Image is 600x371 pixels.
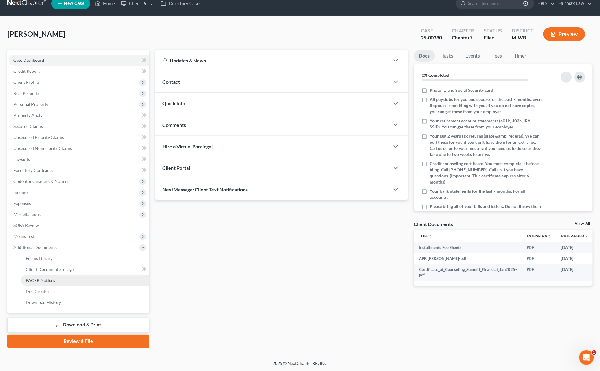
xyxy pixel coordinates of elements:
a: Date Added expand_more [561,233,589,238]
span: Please bring all of your bills and letters. Do not throw them away. [430,203,543,216]
i: unfold_more [428,234,432,238]
span: Expenses [13,201,31,206]
a: Download History [21,297,149,308]
span: New Case [64,1,84,6]
span: Secured Claims [13,124,43,129]
a: Unsecured Priority Claims [9,132,149,143]
div: Chapter [452,27,474,34]
td: Installments Fee Sheets [414,242,522,253]
span: All paystubs for you and spouse for the past 7 months, even if spouse is not filing with you. If ... [430,96,543,115]
iframe: Intercom live chat [579,350,594,365]
a: Doc Creator [21,286,149,297]
span: Your retirement account statements (401k, 403b, IRA, SSIP). You can get these from your employer. [430,118,543,130]
td: PDF [522,264,556,281]
a: Download & Print [7,318,149,332]
span: Means Test [13,234,35,239]
span: Forms Library [26,256,53,261]
div: MIWB [512,34,534,41]
a: Events [461,50,485,62]
div: District [512,27,534,34]
span: Comments [163,122,186,128]
span: Client Portal [163,165,190,171]
span: Property Analysis [13,113,47,118]
div: Client Documents [414,221,453,227]
span: Your last 2 years tax returns (state &amp; federal). We can pull these for you if you don’t have ... [430,133,543,158]
div: 25-00380 [421,34,442,41]
span: Unsecured Priority Claims [13,135,64,140]
span: PACER Notices [26,278,55,283]
td: Certificate_of_Counseling_Summit_Financial_Jan2025-pdf [414,264,522,281]
a: Review & File [7,335,149,348]
td: PDF [522,242,556,253]
span: Client Document Storage [26,267,74,272]
a: Unsecured Nonpriority Claims [9,143,149,154]
span: Contact [163,79,180,85]
i: expand_more [585,234,589,238]
span: Doc Creator [26,289,50,294]
div: Filed [484,34,502,41]
span: Your bank statements for the last 7 months. For all accounts. [430,188,543,200]
span: Real Property [13,91,40,96]
span: Download History [26,300,61,305]
a: Case Dashboard [9,55,149,66]
span: Miscellaneous [13,212,41,217]
td: PDF [522,253,556,264]
span: Income [13,190,28,195]
span: Case Dashboard [13,58,44,63]
a: Executory Contracts [9,165,149,176]
td: [DATE] [556,242,594,253]
span: Lawsuits [13,157,30,162]
strong: 0% Completed [422,72,450,78]
span: 7 [470,35,472,40]
span: Quick Info [163,100,186,106]
div: Case [421,27,442,34]
td: [DATE] [556,253,594,264]
button: Preview [543,27,585,41]
span: Hire a Virtual Paralegal [163,143,213,149]
a: Property Analysis [9,110,149,121]
span: [PERSON_NAME] [7,29,65,38]
span: Unsecured Nonpriority Claims [13,146,72,151]
a: Secured Claims [9,121,149,132]
a: Tasks [437,50,458,62]
div: Updates & News [163,57,382,64]
a: View All [575,222,590,226]
a: Docs [414,50,435,62]
td: APR [PERSON_NAME]-pdf [414,253,522,264]
span: Client Profile [13,80,39,85]
a: Timer [509,50,531,62]
span: Credit counseling certificate. You must complete it before filing. Call [PHONE_NUMBER]. Call us i... [430,161,543,185]
span: Personal Property [13,102,48,107]
a: Forms Library [21,253,149,264]
span: SOFA Review [13,223,39,228]
a: Titleunfold_more [419,233,432,238]
td: [DATE] [556,264,594,281]
a: Client Document Storage [21,264,149,275]
span: Executory Contracts [13,168,53,173]
span: Credit Report [13,69,40,74]
a: Extensionunfold_more [527,233,551,238]
div: Status [484,27,502,34]
span: Additional Documents [13,245,57,250]
span: 1 [592,350,597,355]
a: PACER Notices [21,275,149,286]
a: SOFA Review [9,220,149,231]
a: Fees [487,50,507,62]
div: Chapter [452,34,474,41]
a: Credit Report [9,66,149,77]
span: Codebtors Insiders & Notices [13,179,69,184]
a: Lawsuits [9,154,149,165]
span: NextMessage: Client Text Notifications [163,187,248,192]
i: unfold_more [548,234,551,238]
span: Photo ID and Social Security card [430,87,494,93]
